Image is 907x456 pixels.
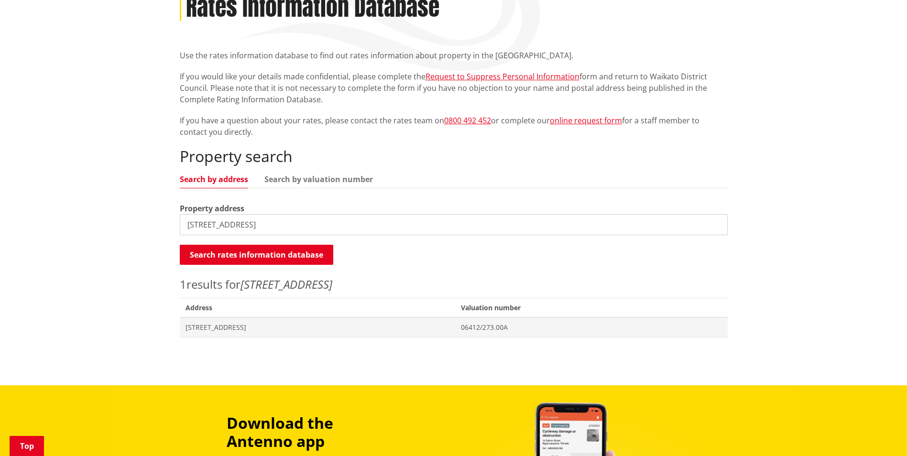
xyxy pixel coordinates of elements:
[180,50,728,61] p: Use the rates information database to find out rates information about property in the [GEOGRAPHI...
[550,115,622,126] a: online request form
[180,147,728,165] h2: Property search
[186,323,450,332] span: [STREET_ADDRESS]
[10,436,44,456] a: Top
[227,414,400,451] h3: Download the Antenno app
[180,203,244,214] label: Property address
[180,245,333,265] button: Search rates information database
[180,298,456,317] span: Address
[180,276,186,292] span: 1
[180,317,728,337] a: [STREET_ADDRESS] 06412/273.00A
[180,115,728,138] p: If you have a question about your rates, please contact the rates team on or complete our for a s...
[455,298,727,317] span: Valuation number
[426,71,579,82] a: Request to Suppress Personal Information
[863,416,897,450] iframe: Messenger Launcher
[180,276,728,293] p: results for
[240,276,332,292] em: [STREET_ADDRESS]
[264,175,373,183] a: Search by valuation number
[180,175,248,183] a: Search by address
[180,71,728,105] p: If you would like your details made confidential, please complete the form and return to Waikato ...
[461,323,721,332] span: 06412/273.00A
[444,115,491,126] a: 0800 492 452
[180,214,728,235] input: e.g. Duke Street NGARUAWAHIA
